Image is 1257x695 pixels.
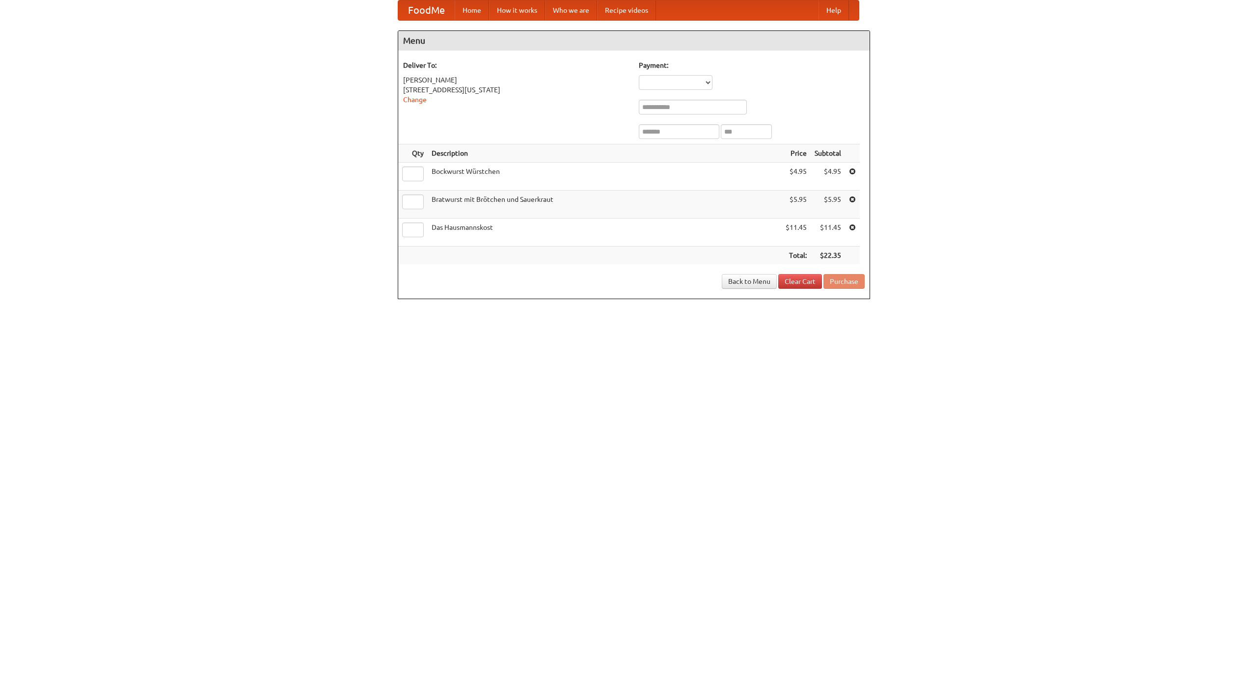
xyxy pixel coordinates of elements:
[398,31,870,51] h4: Menu
[782,219,811,247] td: $11.45
[428,163,782,191] td: Bockwurst Würstchen
[398,144,428,163] th: Qty
[403,60,629,70] h5: Deliver To:
[778,274,822,289] a: Clear Cart
[811,144,845,163] th: Subtotal
[823,274,865,289] button: Purchase
[428,144,782,163] th: Description
[819,0,849,20] a: Help
[597,0,656,20] a: Recipe videos
[428,219,782,247] td: Das Hausmannskost
[489,0,545,20] a: How it works
[428,191,782,219] td: Bratwurst mit Brötchen und Sauerkraut
[639,60,865,70] h5: Payment:
[722,274,777,289] a: Back to Menu
[782,144,811,163] th: Price
[403,96,427,104] a: Change
[811,247,845,265] th: $22.35
[403,75,629,85] div: [PERSON_NAME]
[811,163,845,191] td: $4.95
[782,247,811,265] th: Total:
[403,85,629,95] div: [STREET_ADDRESS][US_STATE]
[811,219,845,247] td: $11.45
[455,0,489,20] a: Home
[811,191,845,219] td: $5.95
[398,0,455,20] a: FoodMe
[545,0,597,20] a: Who we are
[782,191,811,219] td: $5.95
[782,163,811,191] td: $4.95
